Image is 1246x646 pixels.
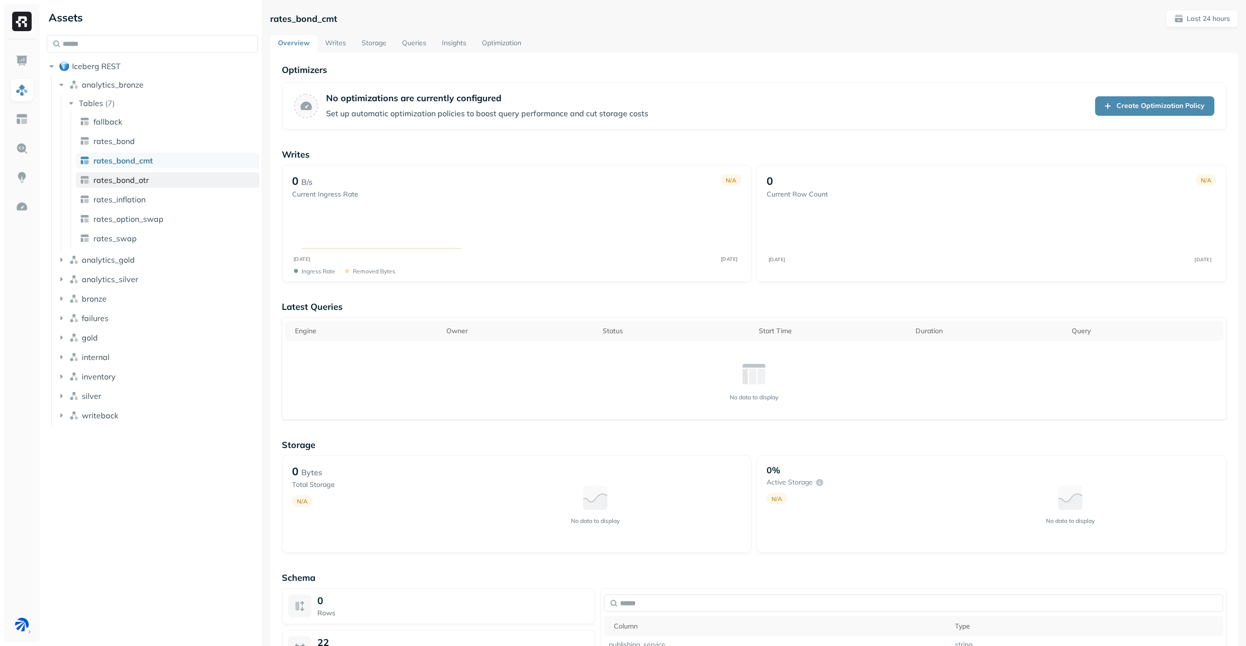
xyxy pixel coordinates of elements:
p: Storage [282,439,1227,450]
span: rates_swap [93,233,137,243]
img: namespace [69,333,79,342]
img: namespace [69,411,79,420]
div: Owner [446,326,593,336]
button: Last 24 hours [1166,10,1238,27]
tspan: [DATE] [1195,256,1212,262]
tspan: [DATE] [720,256,737,262]
a: rates_bond_cmt [76,153,259,168]
button: analytics_bronze [56,77,258,92]
img: Optimization [16,200,28,213]
p: Schema [282,572,1227,583]
p: 0% [767,465,780,476]
img: namespace [69,313,79,323]
button: bronze [56,291,258,306]
button: silver [56,388,258,404]
div: Duration [916,326,1062,336]
p: ( 7 ) [105,98,115,108]
a: Storage [354,35,394,53]
img: Query Explorer [16,142,28,155]
img: table [80,117,90,126]
p: Optimizers [282,64,1227,75]
span: writeback [82,411,118,420]
p: B/s [301,176,312,188]
img: Ryft [12,12,32,31]
img: namespace [69,372,79,381]
a: rates_swap [76,231,259,246]
div: Query [1072,326,1218,336]
p: Bytes [301,467,322,478]
a: Create Optimization Policy [1095,96,1214,116]
img: Dashboard [16,54,28,67]
img: Assets [16,84,28,96]
p: 0 [317,594,323,607]
span: Iceberg REST [72,61,121,71]
img: namespace [69,274,79,284]
p: Removed bytes [353,268,395,275]
tspan: [DATE] [769,256,786,262]
img: table [80,156,90,165]
span: rates_option_swap [93,214,164,224]
button: analytics_gold [56,252,258,268]
span: gold [82,333,98,342]
img: table [80,233,90,243]
span: fallback [93,117,122,126]
img: namespace [69,80,79,90]
img: BAM [15,618,29,631]
span: rates_bond_cmt [93,156,153,165]
a: Queries [394,35,434,53]
span: Tables [79,98,103,108]
button: internal [56,349,258,365]
p: Current Row Count [767,190,828,199]
img: table [80,175,90,185]
span: analytics_silver [82,274,138,284]
a: Overview [270,35,317,53]
p: Latest Queries [282,301,1227,312]
span: rates_bond [93,136,135,146]
a: rates_option_swap [76,211,259,227]
img: Asset Explorer [16,113,28,126]
img: namespace [69,352,79,362]
span: failures [82,313,109,323]
a: Insights [434,35,474,53]
img: table [80,136,90,146]
p: 0 [292,174,298,188]
p: Writes [282,149,1227,160]
span: analytics_gold [82,255,135,265]
p: No data to display [571,517,620,524]
p: No data to display [1046,517,1095,524]
button: analytics_silver [56,271,258,287]
p: Active storage [767,478,813,487]
a: fallback [76,114,259,129]
p: Last 24 hours [1187,14,1230,23]
button: failures [56,310,258,326]
span: bronze [82,294,107,304]
a: rates_bond [76,133,259,149]
a: rates_inflation [76,192,259,207]
p: 0 [292,465,298,478]
p: 0 [767,174,773,188]
button: inventory [56,369,258,384]
div: Column [614,622,945,631]
span: inventory [82,372,116,381]
img: root [59,61,69,71]
span: rates_inflation [93,195,146,204]
button: writeback [56,408,258,423]
div: Start Time [759,326,905,336]
p: No data to display [730,394,778,401]
a: Optimization [474,35,529,53]
span: internal [82,352,110,362]
p: Current Ingress Rate [292,190,358,199]
button: Tables(7) [66,95,259,111]
button: gold [56,330,258,345]
div: Type [955,622,1218,631]
div: Assets [47,10,258,25]
p: Ingress Rate [302,268,335,275]
img: table [80,195,90,204]
tspan: [DATE] [293,256,310,262]
span: silver [82,391,101,401]
img: Insights [16,171,28,184]
p: N/A [297,498,308,505]
img: namespace [69,255,79,265]
p: Total Storage [292,480,449,489]
p: Set up automatic optimization policies to boost query performance and cut storage costs [326,108,648,119]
